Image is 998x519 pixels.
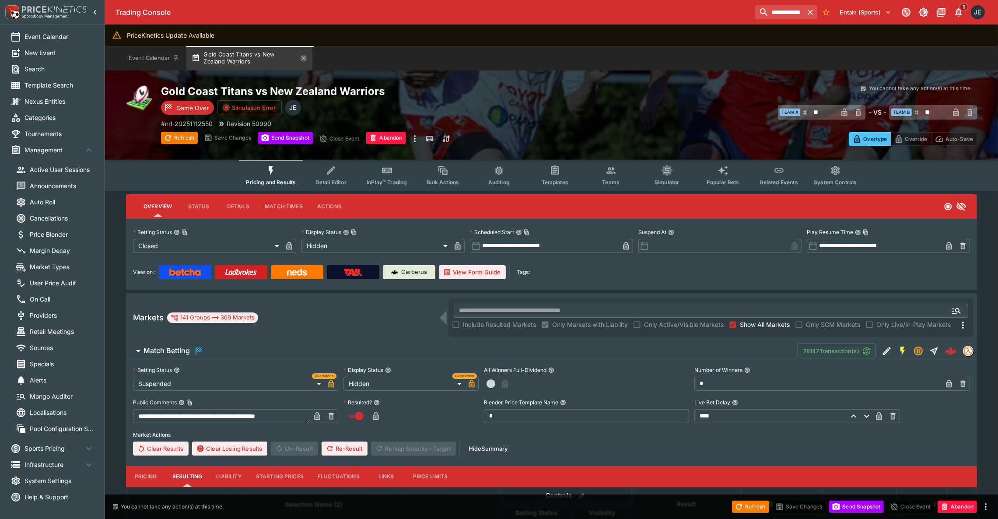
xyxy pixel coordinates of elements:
[869,108,886,117] h6: - VS -
[351,229,357,235] button: Copy To Clipboard
[116,8,752,17] div: Trading Console
[951,4,966,20] button: Notifications
[855,229,861,235] button: Play Resume TimeCopy To Clipboard
[25,64,94,74] span: Search
[849,132,891,146] button: Overtype
[933,4,949,20] button: Documentation
[322,442,368,456] button: Re-Result
[484,366,546,374] p: All Winners Full-Dividend
[30,278,94,288] span: User Price Audit
[945,345,957,357] img: logo-cerberus--red.svg
[161,84,569,98] h2: Copy To Clipboard
[638,228,666,236] p: Suspend At
[602,179,620,186] span: Teams
[25,97,94,106] span: Nexus Entities
[916,4,931,20] button: Toggle light/dark mode
[30,246,94,255] span: Margin Decay
[25,113,94,122] span: Categories
[488,179,510,186] span: Auditing
[30,181,94,190] span: Announcements
[30,165,94,174] span: Active User Sessions
[829,501,884,513] button: Send Snapshot
[25,81,94,90] span: Template Search
[217,100,282,115] button: Simulation Error
[980,501,991,512] button: more
[3,4,20,21] img: PriceKinetics Logo
[343,229,349,235] button: Display StatusCopy To Clipboard
[971,5,985,19] div: James Edlin
[30,197,94,207] span: Auto Roll
[169,269,201,276] img: Betcha
[30,408,94,417] span: Localisations
[25,444,84,453] span: Sports Pricing
[126,342,798,360] button: Match Betting
[30,311,94,320] span: Providers
[963,346,973,356] div: tradingmodel
[246,179,296,186] span: Pricing and Results
[944,202,952,211] svg: Closed
[938,501,977,513] button: Abandon
[807,228,853,236] p: Play Resume Time
[25,476,94,485] span: System Settings
[890,132,931,146] button: Override
[516,229,522,235] button: Scheduled StartCopy To Clipboard
[218,196,258,217] button: Details
[133,366,172,374] p: Betting Status
[186,400,193,406] button: Copy To Clipboard
[945,345,957,357] div: f0bad7d3-8eb0-4d38-b492-d0924669d3cb
[463,320,536,329] span: Include Resulted Markets
[548,367,554,373] button: All Winners Full-Dividend
[655,179,679,186] span: Simulator
[732,400,738,406] button: Live Bet Delay
[258,132,313,144] button: Send Snapshot
[30,327,94,336] span: Retail Meetings
[913,346,924,356] svg: Suspended
[798,344,875,358] button: 78147Transaction(s)
[560,400,566,406] button: Blender Price Template Name
[315,179,347,186] span: Detail Editor
[849,132,977,146] div: Start From
[958,320,968,330] svg: More
[30,392,94,401] span: Mongo Auditor
[367,179,407,186] span: InPlay™ Trading
[410,132,420,146] button: more
[344,269,362,276] img: TabNZ
[165,466,209,487] button: Resulting
[186,46,312,70] button: Gold Coast Titans vs New Zealand Warriors
[161,119,213,128] p: Copy To Clipboard
[501,487,632,504] th: Controls
[366,133,406,142] span: Mark an event as closed and abandoned.
[179,196,218,217] button: Status
[30,424,94,433] span: Pool Configuration Sets
[879,343,895,359] button: Edit Detail
[806,320,860,329] span: Only SGM Markets
[524,229,530,235] button: Copy To Clipboard
[552,320,628,329] span: Only Markets with Liability
[760,179,798,186] span: Related Events
[484,399,558,406] p: Blender Price Template Name
[744,367,750,373] button: Number of Winners
[895,343,910,359] button: SGM Enabled
[25,32,94,41] span: Event Calendar
[25,145,84,154] span: Management
[343,377,465,391] div: Hidden
[301,239,451,253] div: Hidden
[174,229,180,235] button: Betting StatusCopy To Clipboard
[385,367,391,373] button: Display Status
[835,5,896,19] button: Select Tenant
[926,343,942,359] button: Straight
[863,229,869,235] button: Copy To Clipboard
[161,132,198,144] button: Refresh
[133,442,189,456] button: Clear Results
[227,119,271,128] p: Revision 50990
[755,5,803,19] input: search
[174,367,180,373] button: Betting Status
[176,103,209,112] p: Game Over
[192,442,267,456] button: Clear Losing Results
[367,466,406,487] button: Links
[22,6,87,13] img: PriceKinetics
[644,320,724,329] span: Only Active/Visible Markets
[968,3,987,22] button: James Edlin
[137,196,179,217] button: Overview
[209,466,249,487] button: Liability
